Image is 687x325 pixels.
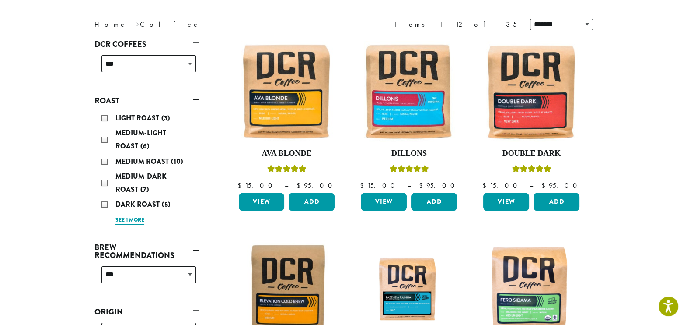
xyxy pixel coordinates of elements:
[236,41,337,142] img: Ava-Blonde-12oz-1-300x300.jpg
[94,52,199,83] div: DCR Coffees
[418,181,426,190] span: $
[359,181,398,190] bdi: 15.00
[534,193,579,211] button: Add
[237,41,337,189] a: Ava BlondeRated 5.00 out of 5
[161,113,170,123] span: (3)
[162,199,171,209] span: (5)
[389,164,429,177] div: Rated 5.00 out of 5
[94,240,199,263] a: Brew Recommendations
[115,171,167,194] span: Medium-Dark Roast
[296,181,303,190] span: $
[237,181,244,190] span: $
[94,37,199,52] a: DCR Coffees
[115,113,161,123] span: Light Roast
[482,181,521,190] bdi: 15.00
[239,193,285,211] a: View
[237,181,276,190] bdi: 15.00
[407,181,410,190] span: –
[481,149,582,159] h4: Double Dark
[140,184,149,194] span: (7)
[296,181,336,190] bdi: 95.00
[140,141,150,151] span: (6)
[359,149,459,159] h4: Dillons
[284,181,288,190] span: –
[267,164,306,177] div: Rated 5.00 out of 5
[361,193,407,211] a: View
[94,19,331,30] nav: Breadcrumb
[359,181,367,190] span: $
[115,199,162,209] span: Dark Roast
[94,108,199,230] div: Roast
[411,193,457,211] button: Add
[482,181,489,190] span: $
[541,181,581,190] bdi: 95.00
[94,93,199,108] a: Roast
[115,156,171,166] span: Medium Roast
[237,149,337,159] h4: Ava Blonde
[512,164,551,177] div: Rated 4.50 out of 5
[529,181,533,190] span: –
[541,181,548,190] span: $
[359,41,459,142] img: Dillons-12oz-300x300.jpg
[483,193,529,211] a: View
[115,128,166,151] span: Medium-Light Roast
[136,16,139,30] span: ›
[94,20,127,29] a: Home
[94,263,199,294] div: Brew Recommendations
[171,156,183,166] span: (10)
[481,41,582,189] a: Double DarkRated 4.50 out of 5
[94,304,199,319] a: Origin
[289,193,335,211] button: Add
[394,19,517,30] div: Items 1-12 of 35
[359,41,459,189] a: DillonsRated 5.00 out of 5
[481,41,582,142] img: Double-Dark-12oz-300x300.jpg
[115,216,144,225] a: See 1 more
[418,181,458,190] bdi: 95.00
